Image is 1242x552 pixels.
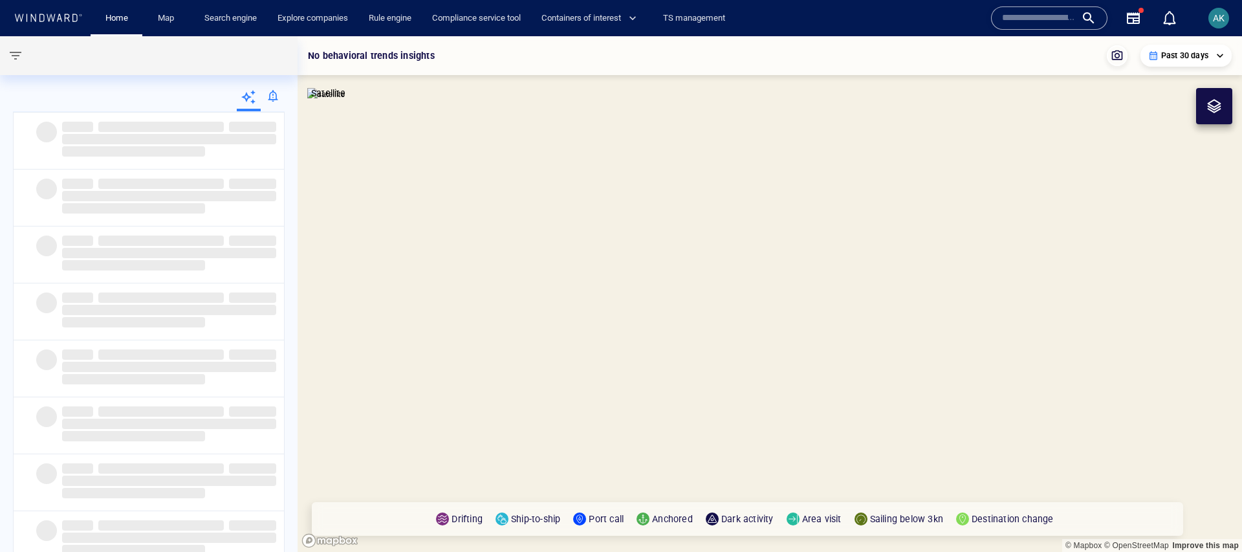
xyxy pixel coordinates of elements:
[229,293,276,303] span: ‌
[307,88,345,101] img: satellite
[62,406,93,417] span: ‌
[541,11,637,26] span: Containers of interest
[62,122,93,132] span: ‌
[62,191,276,201] span: ‌
[98,236,224,246] span: ‌
[301,533,358,548] a: Mapbox logo
[147,7,189,30] button: Map
[36,520,57,541] span: ‌
[1187,494,1232,542] iframe: Chat
[62,349,93,360] span: ‌
[62,533,276,543] span: ‌
[62,293,93,303] span: ‌
[36,463,57,484] span: ‌
[1172,541,1239,550] a: Map feedback
[589,511,624,527] p: Port call
[229,520,276,531] span: ‌
[62,236,93,246] span: ‌
[62,248,276,258] span: ‌
[1104,541,1169,550] a: OpenStreetMap
[229,236,276,246] span: ‌
[62,488,205,498] span: ‌
[972,511,1054,527] p: Destination change
[98,293,224,303] span: ‌
[511,511,560,527] p: Ship-to-ship
[36,236,57,256] span: ‌
[62,260,205,270] span: ‌
[36,406,57,427] span: ‌
[1148,50,1224,61] div: Past 30 days
[98,463,224,474] span: ‌
[229,349,276,360] span: ‌
[62,374,205,384] span: ‌
[36,179,57,199] span: ‌
[364,7,417,30] a: Rule engine
[721,511,774,527] p: Dark activity
[62,476,276,486] span: ‌
[427,7,526,30] a: Compliance service tool
[62,134,276,144] span: ‌
[1213,13,1225,23] span: AK
[36,122,57,142] span: ‌
[62,520,93,531] span: ‌
[62,362,276,372] span: ‌
[199,7,262,30] a: Search engine
[229,406,276,417] span: ‌
[98,406,224,417] span: ‌
[802,511,842,527] p: Area visit
[100,7,133,30] a: Home
[652,511,693,527] p: Anchored
[98,179,224,189] span: ‌
[452,511,483,527] p: Drifting
[311,85,345,101] p: Satellite
[96,7,137,30] button: Home
[98,122,224,132] span: ‌
[298,36,1242,552] canvas: Map
[62,419,276,429] span: ‌
[308,48,435,63] p: No behavioral trends insights
[62,305,276,315] span: ‌
[1206,5,1232,31] button: AK
[870,511,943,527] p: Sailing below 3kn
[62,146,205,157] span: ‌
[229,122,276,132] span: ‌
[62,431,205,441] span: ‌
[153,7,184,30] a: Map
[272,7,353,30] a: Explore companies
[36,293,57,313] span: ‌
[1162,10,1177,26] div: Notification center
[98,520,224,531] span: ‌
[229,463,276,474] span: ‌
[62,203,205,214] span: ‌
[658,7,730,30] a: TS management
[1065,541,1102,550] a: Mapbox
[1161,50,1208,61] p: Past 30 days
[62,463,93,474] span: ‌
[98,349,224,360] span: ‌
[536,7,648,30] button: Containers of interest
[36,349,57,370] span: ‌
[229,179,276,189] span: ‌
[62,317,205,327] span: ‌
[62,179,93,189] span: ‌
